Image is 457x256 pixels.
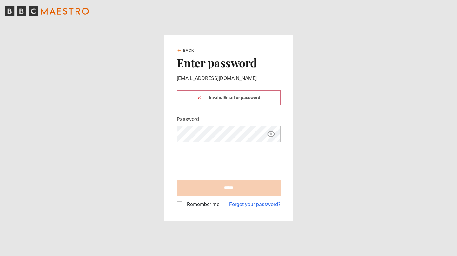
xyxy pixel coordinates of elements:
[177,75,281,82] p: [EMAIL_ADDRESS][DOMAIN_NAME]
[177,56,281,69] h2: Enter password
[183,48,195,53] span: Back
[177,48,195,53] a: Back
[177,147,273,172] iframe: reCAPTCHA
[229,201,281,208] a: Forgot your password?
[177,90,281,105] div: Invalid Email or password
[184,201,219,208] label: Remember me
[266,129,276,140] button: Show password
[177,116,199,123] label: Password
[5,6,89,16] svg: BBC Maestro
